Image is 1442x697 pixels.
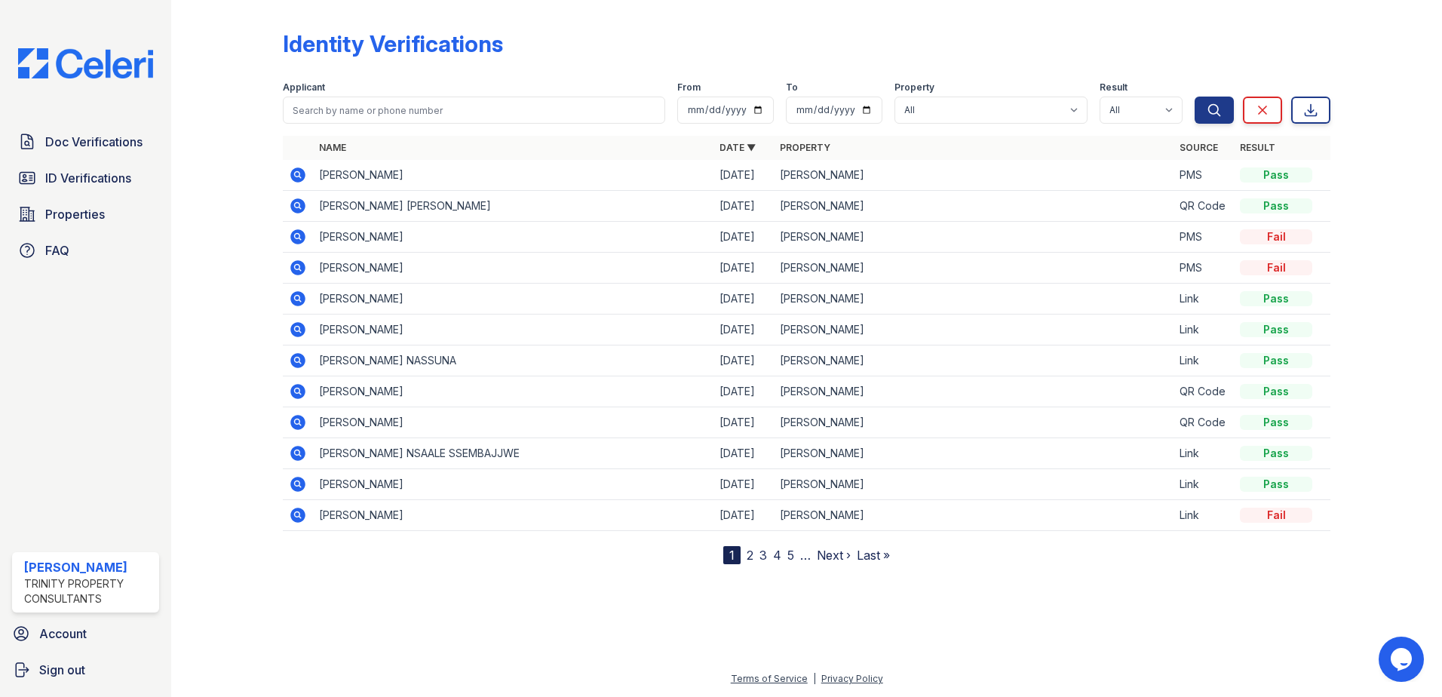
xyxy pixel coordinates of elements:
[1240,353,1312,368] div: Pass
[713,191,774,222] td: [DATE]
[773,548,781,563] a: 4
[6,619,165,649] a: Account
[24,576,153,606] div: Trinity Property Consultants
[1174,160,1234,191] td: PMS
[45,241,69,259] span: FAQ
[713,253,774,284] td: [DATE]
[1240,322,1312,337] div: Pass
[1240,384,1312,399] div: Pass
[313,160,713,191] td: [PERSON_NAME]
[1174,315,1234,345] td: Link
[774,500,1174,531] td: [PERSON_NAME]
[45,205,105,223] span: Properties
[723,546,741,564] div: 1
[719,142,756,153] a: Date ▼
[1174,345,1234,376] td: Link
[1240,198,1312,213] div: Pass
[313,253,713,284] td: [PERSON_NAME]
[1240,142,1275,153] a: Result
[1174,469,1234,500] td: Link
[1174,376,1234,407] td: QR Code
[1240,229,1312,244] div: Fail
[39,625,87,643] span: Account
[774,222,1174,253] td: [PERSON_NAME]
[24,558,153,576] div: [PERSON_NAME]
[6,655,165,685] a: Sign out
[313,345,713,376] td: [PERSON_NAME] NASSUNA
[713,222,774,253] td: [DATE]
[780,142,830,153] a: Property
[1240,415,1312,430] div: Pass
[313,500,713,531] td: [PERSON_NAME]
[774,438,1174,469] td: [PERSON_NAME]
[12,163,159,193] a: ID Verifications
[759,548,767,563] a: 3
[45,133,143,151] span: Doc Verifications
[774,345,1174,376] td: [PERSON_NAME]
[774,376,1174,407] td: [PERSON_NAME]
[713,345,774,376] td: [DATE]
[774,407,1174,438] td: [PERSON_NAME]
[12,127,159,157] a: Doc Verifications
[283,81,325,94] label: Applicant
[1174,284,1234,315] td: Link
[1240,446,1312,461] div: Pass
[1100,81,1128,94] label: Result
[894,81,934,94] label: Property
[283,97,665,124] input: Search by name or phone number
[313,376,713,407] td: [PERSON_NAME]
[800,546,811,564] span: …
[313,222,713,253] td: [PERSON_NAME]
[1240,291,1312,306] div: Pass
[774,253,1174,284] td: [PERSON_NAME]
[313,284,713,315] td: [PERSON_NAME]
[774,160,1174,191] td: [PERSON_NAME]
[713,469,774,500] td: [DATE]
[283,30,503,57] div: Identity Verifications
[12,199,159,229] a: Properties
[713,438,774,469] td: [DATE]
[1180,142,1218,153] a: Source
[774,469,1174,500] td: [PERSON_NAME]
[786,81,798,94] label: To
[677,81,701,94] label: From
[39,661,85,679] span: Sign out
[313,407,713,438] td: [PERSON_NAME]
[713,284,774,315] td: [DATE]
[319,142,346,153] a: Name
[1379,637,1427,682] iframe: chat widget
[1174,253,1234,284] td: PMS
[787,548,794,563] a: 5
[813,673,816,684] div: |
[713,160,774,191] td: [DATE]
[313,469,713,500] td: [PERSON_NAME]
[713,376,774,407] td: [DATE]
[821,673,883,684] a: Privacy Policy
[1174,407,1234,438] td: QR Code
[713,315,774,345] td: [DATE]
[1240,260,1312,275] div: Fail
[817,548,851,563] a: Next ›
[774,284,1174,315] td: [PERSON_NAME]
[12,235,159,266] a: FAQ
[1240,508,1312,523] div: Fail
[1174,500,1234,531] td: Link
[6,48,165,78] img: CE_Logo_Blue-a8612792a0a2168367f1c8372b55b34899dd931a85d93a1a3d3e32e68fde9ad4.png
[313,315,713,345] td: [PERSON_NAME]
[747,548,753,563] a: 2
[774,191,1174,222] td: [PERSON_NAME]
[1174,222,1234,253] td: PMS
[1240,477,1312,492] div: Pass
[45,169,131,187] span: ID Verifications
[857,548,890,563] a: Last »
[713,407,774,438] td: [DATE]
[313,191,713,222] td: [PERSON_NAME] [PERSON_NAME]
[731,673,808,684] a: Terms of Service
[1174,438,1234,469] td: Link
[1174,191,1234,222] td: QR Code
[1240,167,1312,183] div: Pass
[774,315,1174,345] td: [PERSON_NAME]
[713,500,774,531] td: [DATE]
[313,438,713,469] td: [PERSON_NAME] NSAALE SSEMBAJJWE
